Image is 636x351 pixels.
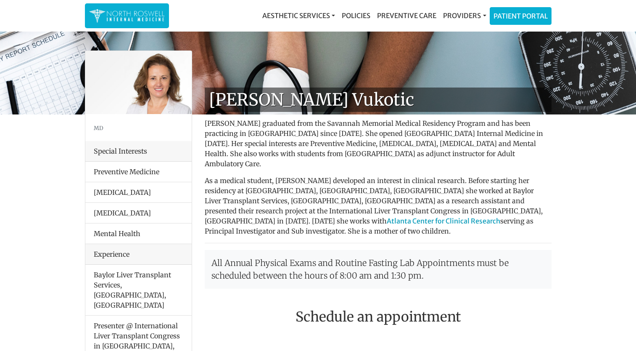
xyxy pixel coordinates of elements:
h2: Schedule an appointment [205,309,552,325]
a: Aesthetic Services [259,7,338,24]
li: [MEDICAL_DATA] [85,202,192,223]
div: Special Interests [85,141,192,162]
img: North Roswell Internal Medicine [89,8,165,24]
a: Providers [440,7,489,24]
li: Mental Health [85,223,192,244]
a: Patient Portal [490,8,551,24]
li: [MEDICAL_DATA] [85,182,192,203]
p: As a medical student, [PERSON_NAME] developed an interest in clinical research. Before starting h... [205,175,552,236]
p: [PERSON_NAME] graduated from the Savannah Memorial Medical Residency Program and has been practic... [205,118,552,169]
a: Atlanta Center for Clinical Research [387,217,500,225]
a: Policies [338,7,374,24]
a: Preventive Care [374,7,440,24]
div: Experience [85,244,192,265]
li: Baylor Liver Transplant Services, [GEOGRAPHIC_DATA], [GEOGRAPHIC_DATA] [85,265,192,316]
small: MD [94,125,103,131]
li: Preventive Medicine [85,162,192,182]
h1: [PERSON_NAME] Vukotic [205,88,552,112]
p: All Annual Physical Exams and Routine Fasting Lab Appointments must be scheduled between the hour... [205,250,552,289]
img: Dr. Goga Vukotis [85,51,192,114]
